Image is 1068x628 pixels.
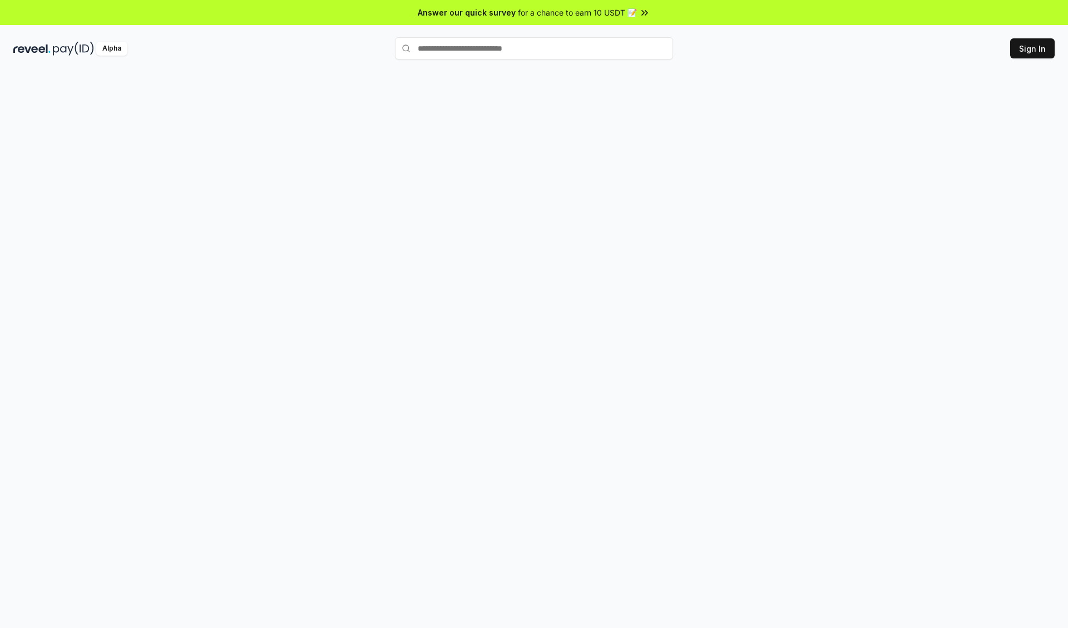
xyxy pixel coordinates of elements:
button: Sign In [1010,38,1055,58]
span: Answer our quick survey [418,7,516,18]
img: pay_id [53,42,94,56]
img: reveel_dark [13,42,51,56]
div: Alpha [96,42,127,56]
span: for a chance to earn 10 USDT 📝 [518,7,637,18]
